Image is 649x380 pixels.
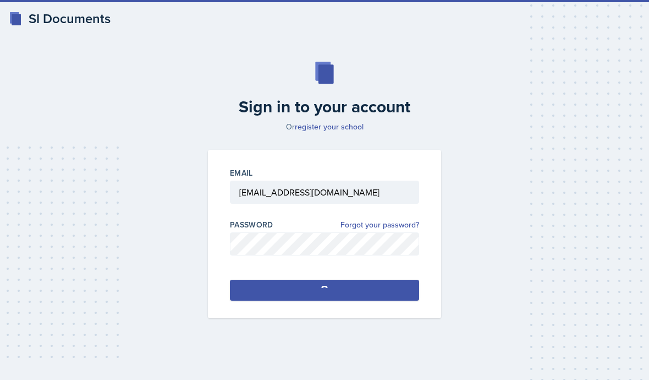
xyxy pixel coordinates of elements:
[201,97,448,117] h2: Sign in to your account
[340,219,419,231] a: Forgot your password?
[230,167,253,178] label: Email
[295,121,364,132] a: register your school
[230,219,273,230] label: Password
[201,121,448,132] p: Or
[230,181,419,204] input: Email
[9,9,111,29] a: SI Documents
